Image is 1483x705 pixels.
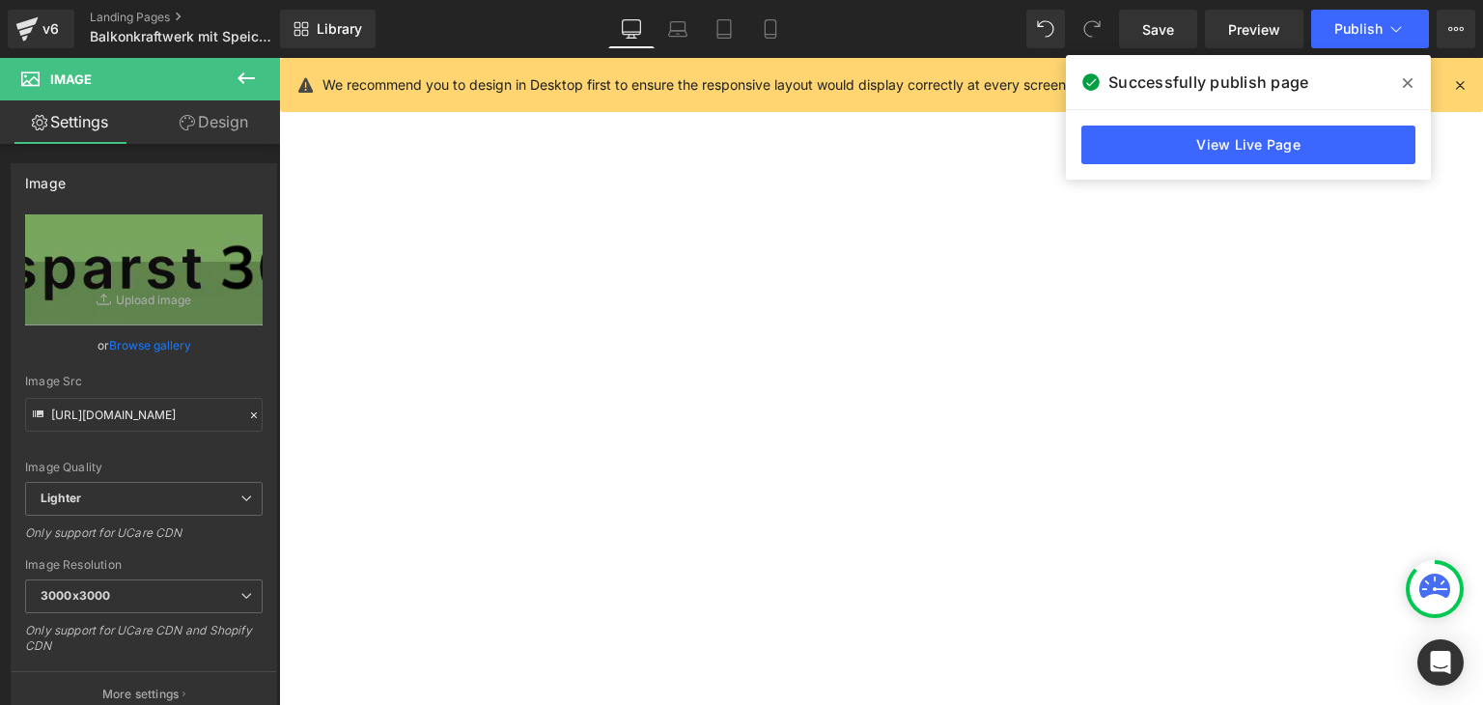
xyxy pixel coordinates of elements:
a: Laptop [655,10,701,48]
span: Balkonkraftwerk mit Speicher [90,29,271,44]
a: Preview [1205,10,1303,48]
b: Lighter [41,491,81,505]
div: v6 [39,16,63,42]
a: Design [144,100,284,144]
span: Preview [1228,19,1280,40]
a: Browse gallery [109,328,191,362]
p: More settings [102,686,180,703]
div: Image Quality [25,461,263,474]
a: Tablet [701,10,747,48]
span: Successfully publish page [1108,70,1308,94]
div: Image [25,164,66,191]
div: Image Resolution [25,558,263,572]
button: Publish [1311,10,1429,48]
a: v6 [8,10,74,48]
div: Open Intercom Messenger [1417,639,1464,686]
span: Image [50,71,92,87]
a: New Library [280,10,376,48]
a: View Live Page [1081,126,1415,164]
p: We recommend you to design in Desktop first to ensure the responsive layout would display correct... [322,74,1206,96]
button: Redo [1073,10,1111,48]
span: Save [1142,19,1174,40]
button: Undo [1026,10,1065,48]
div: Only support for UCare CDN and Shopify CDN [25,623,263,666]
a: Landing Pages [90,10,308,25]
b: 3000x3000 [41,588,110,603]
div: or [25,335,263,355]
a: Mobile [747,10,794,48]
div: Image Src [25,375,263,388]
div: Only support for UCare CDN [25,525,263,553]
a: Desktop [608,10,655,48]
span: Publish [1334,21,1383,37]
button: More [1437,10,1475,48]
input: Link [25,398,263,432]
span: Library [317,20,362,38]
